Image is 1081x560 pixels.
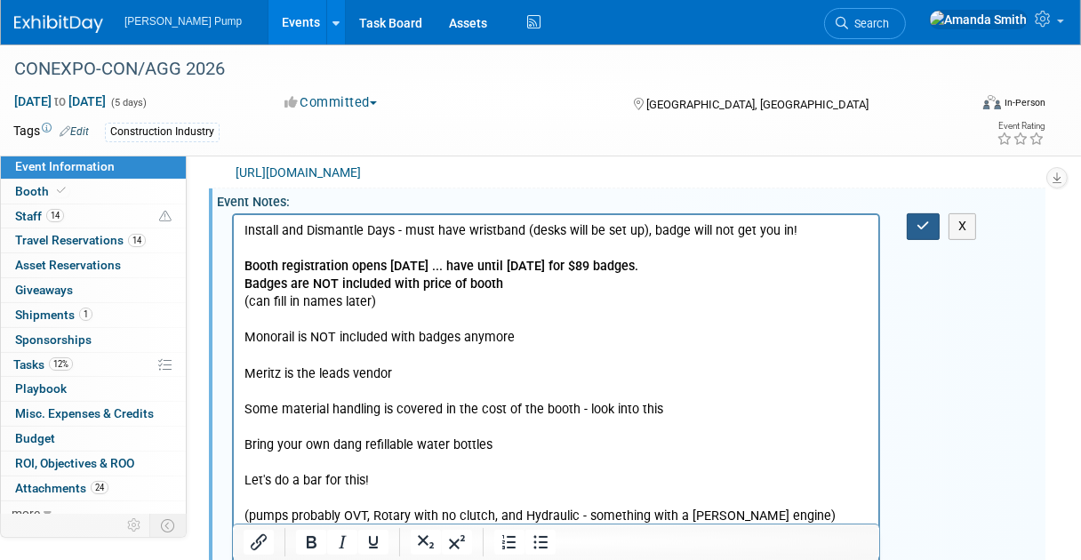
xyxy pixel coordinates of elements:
span: Travel Reservations [15,233,146,247]
button: Italic [327,530,357,555]
div: In-Person [1004,96,1045,109]
a: Playbook [1,377,186,401]
a: Search [824,8,906,39]
span: 1 [79,308,92,321]
button: Underline [358,530,388,555]
span: [DATE] [DATE] [13,93,107,109]
img: Amanda Smith [929,10,1028,29]
div: Event Format [896,92,1046,119]
span: Misc. Expenses & Credits [15,406,154,420]
a: more [1,501,186,525]
div: CONEXPO-CON/AGG 2026 [8,53,957,85]
span: 12% [49,357,73,371]
button: X [949,213,977,239]
a: Travel Reservations14 [1,228,186,252]
a: Event Information [1,155,186,179]
span: Shipments [15,308,92,322]
a: Shipments1 [1,303,186,327]
span: Event Information [15,159,115,173]
div: Event Rating [997,122,1045,131]
a: Edit [60,125,89,138]
a: Booth [1,180,186,204]
button: Bold [296,530,326,555]
button: Numbered list [494,530,524,555]
div: Construction Industry [105,123,220,141]
td: Toggle Event Tabs [150,514,187,537]
span: to [52,94,68,108]
span: Search [848,17,889,30]
i: Booth reservation complete [57,186,66,196]
span: 14 [46,209,64,222]
span: (5 days) [109,97,147,108]
span: Staff [15,209,64,223]
div: Event Notes: [217,188,1045,211]
span: 14 [128,234,146,247]
span: Asset Reservations [15,258,121,272]
span: Giveaways [15,283,73,297]
img: ExhibitDay [14,15,103,33]
span: Attachments [15,481,108,495]
span: [PERSON_NAME] Pump [124,15,242,28]
a: Giveaways [1,278,186,302]
a: Tasks12% [1,353,186,377]
a: Budget [1,427,186,451]
span: Budget [15,431,55,445]
span: 24 [91,481,108,494]
span: Booth [15,184,69,198]
td: Tags [13,122,89,142]
a: Attachments24 [1,476,186,500]
button: Insert/edit link [244,530,274,555]
a: Asset Reservations [1,253,186,277]
a: ROI, Objectives & ROO [1,452,186,476]
span: [GEOGRAPHIC_DATA], [GEOGRAPHIC_DATA] [646,98,869,111]
span: Potential Scheduling Conflict -- at least one attendee is tagged in another overlapping event. [159,209,172,225]
a: Staff14 [1,204,186,228]
img: Format-Inperson.png [983,95,1001,109]
button: Subscript [411,530,441,555]
span: Tasks [13,357,73,372]
button: Superscript [442,530,472,555]
span: Sponsorships [15,332,92,347]
a: Misc. Expenses & Credits [1,402,186,426]
button: Bullet list [525,530,556,555]
span: more [12,506,40,520]
a: [URL][DOMAIN_NAME] [236,165,361,180]
a: Sponsorships [1,328,186,352]
button: Committed [278,93,384,112]
span: Playbook [15,381,67,396]
td: Personalize Event Tab Strip [119,514,150,537]
span: ROI, Objectives & ROO [15,456,134,470]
